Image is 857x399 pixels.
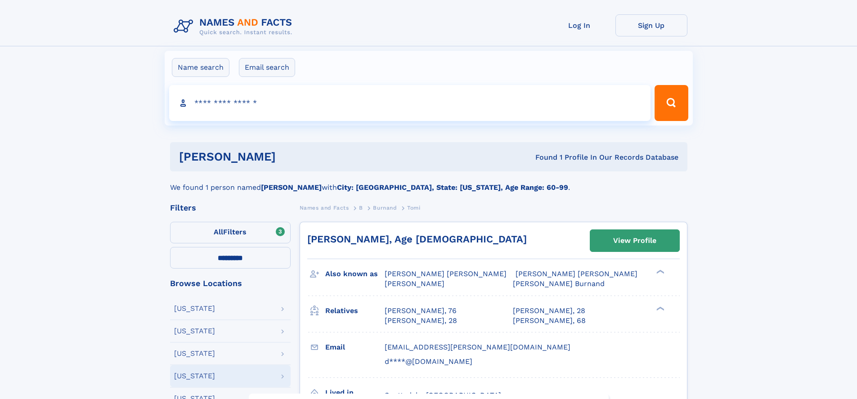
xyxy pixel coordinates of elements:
a: [PERSON_NAME], 28 [513,306,585,316]
h3: Relatives [325,303,385,318]
span: Burnand [373,205,397,211]
a: Sign Up [615,14,687,36]
h1: [PERSON_NAME] [179,151,406,162]
h3: Email [325,340,385,355]
div: We found 1 person named with . [170,171,687,193]
a: [PERSON_NAME], Age [DEMOGRAPHIC_DATA] [307,233,527,245]
img: Logo Names and Facts [170,14,300,39]
div: ❯ [654,269,665,275]
a: [PERSON_NAME], 28 [385,316,457,326]
div: Found 1 Profile In Our Records Database [405,152,678,162]
div: Browse Locations [170,279,291,287]
input: search input [169,85,651,121]
b: City: [GEOGRAPHIC_DATA], State: [US_STATE], Age Range: 60-99 [337,183,568,192]
a: B [359,202,363,213]
span: Tomi [407,205,420,211]
a: [PERSON_NAME], 76 [385,306,457,316]
span: [PERSON_NAME] Burnand [513,279,605,288]
span: B [359,205,363,211]
a: Log In [543,14,615,36]
span: All [214,228,223,236]
div: [US_STATE] [174,327,215,335]
a: Burnand [373,202,397,213]
label: Name search [172,58,229,77]
b: [PERSON_NAME] [261,183,322,192]
a: View Profile [590,230,679,251]
a: Names and Facts [300,202,349,213]
label: Email search [239,58,295,77]
span: [PERSON_NAME] [385,279,444,288]
label: Filters [170,222,291,243]
h3: Also known as [325,266,385,282]
button: Search Button [655,85,688,121]
div: Filters [170,204,291,212]
div: ❯ [654,305,665,311]
div: [US_STATE] [174,372,215,380]
div: View Profile [613,230,656,251]
a: [PERSON_NAME], 68 [513,316,586,326]
span: [PERSON_NAME] [PERSON_NAME] [385,269,507,278]
div: [US_STATE] [174,305,215,312]
span: [EMAIL_ADDRESS][PERSON_NAME][DOMAIN_NAME] [385,343,570,351]
span: [PERSON_NAME] [PERSON_NAME] [516,269,637,278]
div: [US_STATE] [174,350,215,357]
